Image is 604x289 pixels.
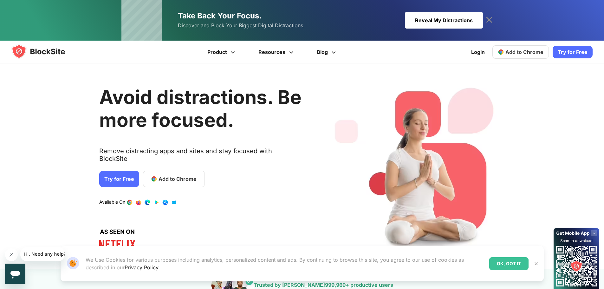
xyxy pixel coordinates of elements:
a: Product [197,41,248,63]
img: Close [534,261,539,266]
text: Remove distracting apps and sites and stay focused with BlockSite [99,147,302,167]
text: Available On [99,199,125,206]
a: Try for Free [553,46,593,58]
button: Close [532,259,540,268]
div: OK, GOT IT [489,257,529,270]
span: Add to Chrome [159,175,197,183]
img: blocksite-icon.5d769676.svg [11,44,77,59]
p: We Use Cookies for various purposes including analytics, personalized content and ads. By continu... [86,256,484,271]
a: Login [467,44,489,60]
span: Hi. Need any help? [4,4,46,10]
iframe: Message from company [20,247,65,261]
a: Resources [248,41,306,63]
a: Add to Chrome [143,171,205,187]
a: Blog [306,41,348,63]
div: Reveal My Distractions [405,12,483,29]
img: chrome-icon.svg [498,49,504,55]
span: Take Back Your Focus. [178,11,262,20]
a: Try for Free [99,171,139,187]
a: Privacy Policy [125,264,159,271]
h1: Avoid distractions. Be more focused. [99,86,302,131]
a: Add to Chrome [492,45,549,59]
iframe: Close message [5,248,18,261]
span: Add to Chrome [505,49,543,55]
span: Discover and Block Your Biggest Digital Distractions. [178,21,305,30]
iframe: Button to launch messaging window [5,264,25,284]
